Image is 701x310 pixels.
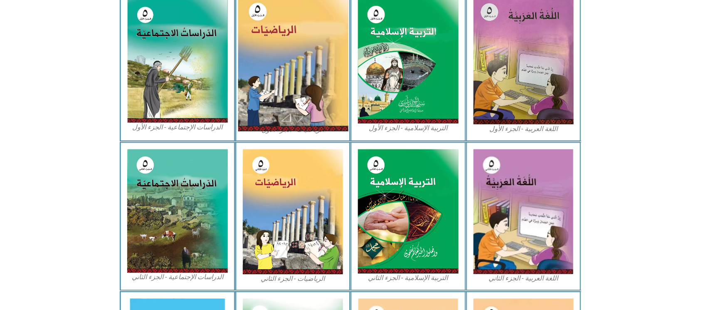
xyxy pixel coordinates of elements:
figcaption: اللغة العربية - الجزء الأول​ [474,124,574,134]
figcaption: الدراسات الإجتماعية - الجزء الأول​ [127,123,228,132]
figcaption: الرياضيات - الجزء الثاني [243,275,343,284]
figcaption: التربية الإسلامية - الجزء الأول [358,124,459,133]
figcaption: التربية الإسلامية - الجزء الثاني [358,274,459,283]
figcaption: الدراسات الإجتماعية - الجزء الثاني [127,273,228,282]
figcaption: اللغة العربية - الجزء الثاني [474,274,574,283]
